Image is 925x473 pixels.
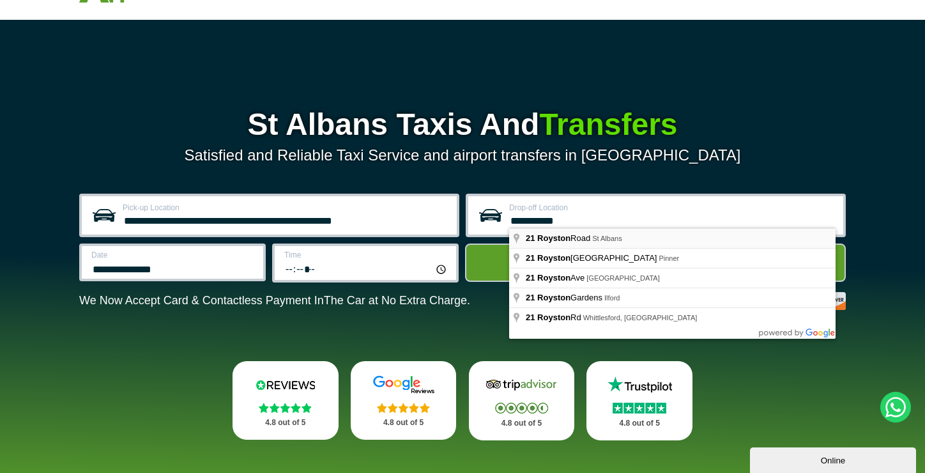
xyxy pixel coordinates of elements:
[351,361,457,440] a: Google Stars 4.8 out of 5
[750,445,919,473] iframe: chat widget
[586,274,660,282] span: [GEOGRAPHIC_DATA]
[539,107,677,141] span: Transfers
[233,361,339,440] a: Reviews.io Stars 4.8 out of 5
[537,293,570,302] span: Royston
[284,251,448,259] label: Time
[247,415,325,431] p: 4.8 out of 5
[377,403,430,413] img: Stars
[509,204,836,212] label: Drop-off Location
[526,253,535,263] span: 21
[659,254,679,262] span: Pinner
[259,403,312,413] img: Stars
[600,415,678,431] p: 4.8 out of 5
[469,361,575,440] a: Tripadvisor Stars 4.8 out of 5
[91,251,256,259] label: Date
[537,313,570,322] span: Royston
[495,403,548,414] img: Stars
[526,313,535,322] span: 21
[483,375,560,394] img: Tripadvisor
[526,293,535,302] span: 21
[324,294,470,307] span: The Car at No Extra Charge.
[613,403,666,414] img: Stars
[365,415,443,431] p: 4.8 out of 5
[601,375,678,394] img: Trustpilot
[526,233,592,243] span: Road
[537,273,570,283] span: Royston
[526,313,583,322] span: Rd
[526,273,535,283] span: 21
[465,244,846,282] button: Get Quote
[526,253,659,263] span: [GEOGRAPHIC_DATA]
[79,109,846,140] h1: St Albans Taxis And
[483,415,561,431] p: 4.8 out of 5
[604,294,620,302] span: Ilford
[586,361,692,440] a: Trustpilot Stars 4.8 out of 5
[365,375,442,394] img: Google
[79,294,470,307] p: We Now Accept Card & Contactless Payment In
[526,233,535,243] span: 21
[123,204,449,212] label: Pick-up Location
[537,253,570,263] span: Royston
[247,375,324,394] img: Reviews.io
[583,314,698,322] span: Whittlesford, [GEOGRAPHIC_DATA]
[537,233,570,243] span: Royston
[592,235,622,242] span: St Albans
[526,273,586,283] span: Ave
[526,293,604,302] span: Gardens
[79,146,846,164] p: Satisfied and Reliable Taxi Service and airport transfers in [GEOGRAPHIC_DATA]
